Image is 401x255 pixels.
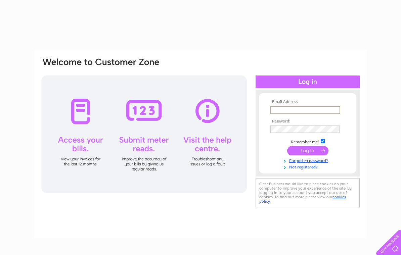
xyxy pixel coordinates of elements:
a: Not registered? [270,163,347,170]
a: Forgotten password? [270,157,347,163]
th: Password: [269,119,347,124]
a: cookies policy [259,195,346,204]
th: Email Address: [269,100,347,104]
input: Submit [287,146,328,155]
td: Remember me? [269,138,347,145]
div: Clear Business would like to place cookies on your computer to improve your experience of the sit... [256,178,360,207]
